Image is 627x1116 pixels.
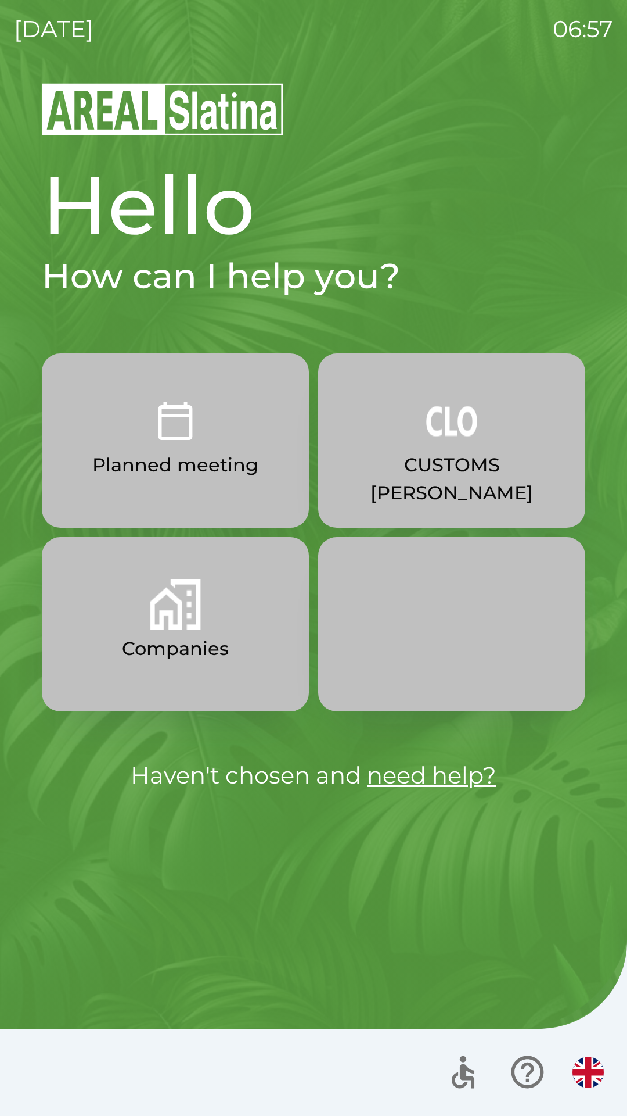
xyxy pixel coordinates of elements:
p: CUSTOMS [PERSON_NAME] [346,451,557,507]
p: 06:57 [553,12,613,46]
h2: How can I help you? [42,255,585,298]
img: 58b4041c-2a13-40f9-aad2-b58ace873f8c.png [150,579,201,630]
p: Haven't chosen and [42,758,585,793]
button: Companies [42,537,309,711]
img: en flag [572,1057,604,1088]
img: 0ea463ad-1074-4378-bee6-aa7a2f5b9440.png [150,395,201,446]
p: Companies [122,635,229,663]
a: need help? [367,761,496,789]
p: Planned meeting [92,451,258,479]
button: Planned meeting [42,353,309,528]
p: [DATE] [14,12,93,46]
button: CUSTOMS [PERSON_NAME] [318,353,585,528]
h1: Hello [42,156,585,255]
img: 889875ac-0dea-4846-af73-0927569c3e97.png [426,395,477,446]
img: Logo [42,81,585,137]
